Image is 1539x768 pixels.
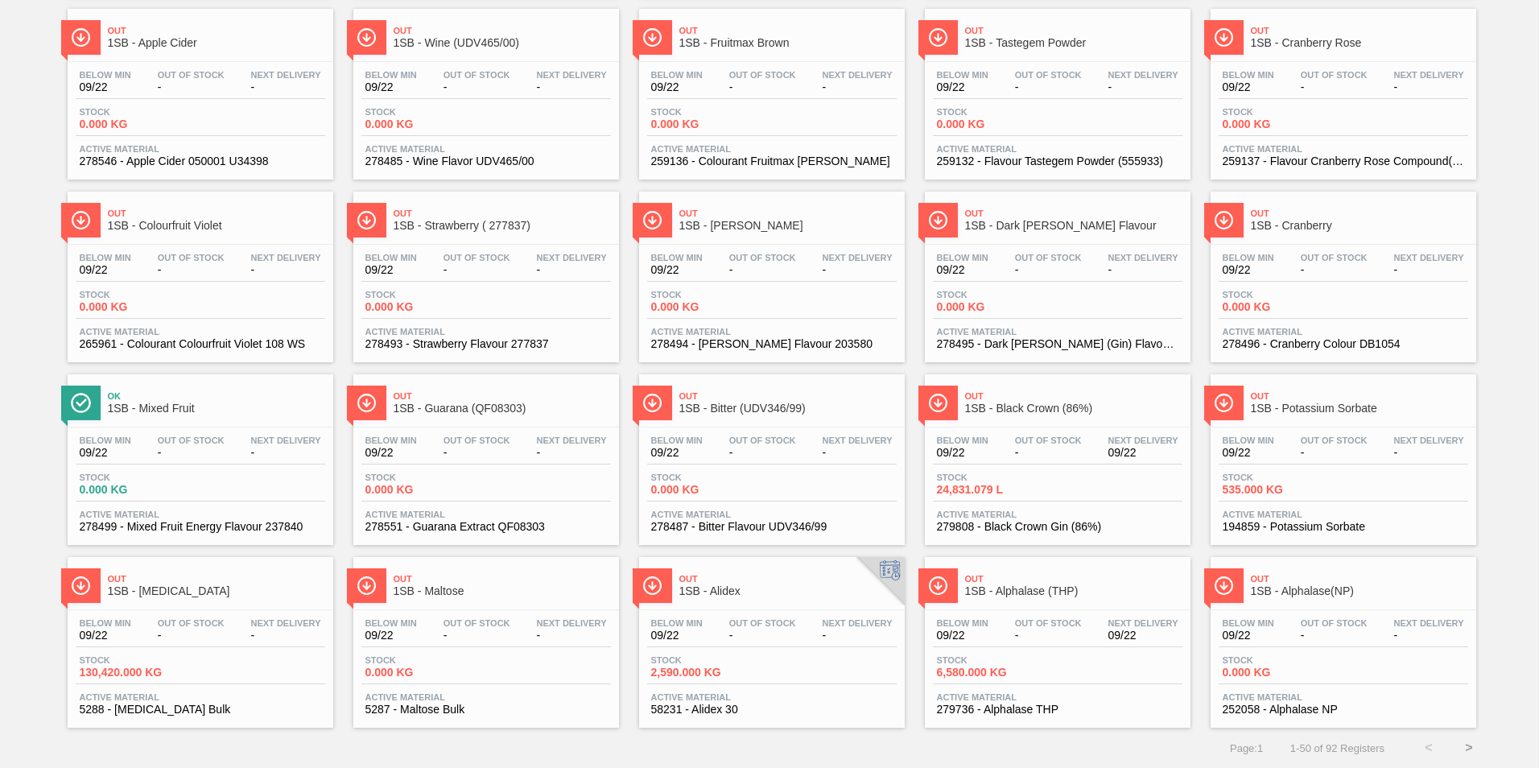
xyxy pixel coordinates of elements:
span: - [251,447,321,459]
span: 278493 - Strawberry Flavour 277837 [365,338,607,350]
span: 09/22 [651,264,703,276]
span: Below Min [651,253,703,262]
span: - [1394,81,1464,93]
span: Out Of Stock [444,70,510,80]
span: Next Delivery [1394,70,1464,80]
span: 1SB - Strawberry ( 277837) [394,220,611,232]
img: Ícone [71,27,91,47]
img: Ícone [642,210,662,230]
span: 09/22 [1223,264,1274,276]
span: Next Delivery [537,436,607,445]
span: Stock [651,290,764,299]
span: - [729,447,796,459]
span: 0.000 KG [651,484,764,496]
span: Next Delivery [1108,436,1178,445]
span: - [1015,447,1082,459]
span: Stock [1223,655,1335,665]
span: Active Material [365,327,607,337]
span: Active Material [80,327,321,337]
span: Below Min [937,253,988,262]
span: 278487 - Bitter Flavour UDV346/99 [651,521,893,533]
span: 130,420.000 KG [80,667,192,679]
img: Ícone [642,393,662,413]
span: Out Of Stock [158,618,225,628]
span: Active Material [937,144,1178,154]
span: - [1015,630,1082,642]
span: Stock [937,107,1050,117]
span: Next Delivery [823,436,893,445]
span: 58231 - Alidex 30 [651,704,893,716]
span: Out Of Stock [444,618,510,628]
span: 1SB - Black Crown (86%) [965,403,1182,415]
span: Stock [365,473,478,482]
span: Stock [365,290,478,299]
span: Out Of Stock [1015,436,1082,445]
a: ÍconeOut1SB - CranberryBelow Min09/22Out Of Stock-Next Delivery-Stock0.000 KGActive Material27849... [1199,180,1484,362]
span: Out [108,26,325,35]
span: - [1394,264,1464,276]
span: 09/22 [651,81,703,93]
span: Next Delivery [537,70,607,80]
a: ÍconeOut1SB - Dark [PERSON_NAME] FlavourBelow Min09/22Out Of Stock-Next Delivery-Stock0.000 KGAct... [913,180,1199,362]
span: Next Delivery [823,70,893,80]
span: Below Min [937,70,988,80]
span: Ok [108,391,325,401]
span: Out Of Stock [729,618,796,628]
span: Out [1251,26,1468,35]
span: 1SB - Bitter (UDV346/99) [679,403,897,415]
span: 09/22 [1223,81,1274,93]
span: - [158,264,225,276]
span: 278495 - Dark Berry (Gin) Flavour 793677 [937,338,1178,350]
span: Below Min [1223,70,1274,80]
span: - [158,630,225,642]
span: 278551 - Guarana Extract QF08303 [365,521,607,533]
img: Ícone [928,576,948,596]
a: ÍconeOut1SB - AlidexBelow Min09/22Out Of Stock-Next Delivery-Stock2,590.000 KGActive Material5823... [627,545,913,728]
span: - [823,264,893,276]
span: - [823,81,893,93]
span: 0.000 KG [80,484,192,496]
span: 5288 - Dextrose Bulk [80,704,321,716]
span: 09/22 [80,81,131,93]
span: Active Material [937,327,1178,337]
span: 09/22 [1108,630,1178,642]
span: Below Min [1223,436,1274,445]
img: Ícone [357,576,377,596]
span: Below Min [80,618,131,628]
span: 278494 - Rasberry Flavour 203580 [651,338,893,350]
span: 1SB - Potassium Sorbate [1251,403,1468,415]
span: 0.000 KG [365,667,478,679]
span: 194859 - Potassium Sorbate [1223,521,1464,533]
a: ÍconeOut1SB - Strawberry ( 277837)Below Min09/22Out Of Stock-Next Delivery-Stock0.000 KGActive Ma... [341,180,627,362]
span: Next Delivery [1108,70,1178,80]
a: ÍconeOut1SB - Alphalase(NP)Below Min09/22Out Of Stock-Next Delivery-Stock0.000 KGActive Material2... [1199,545,1484,728]
span: Stock [365,655,478,665]
span: 259132 - Flavour Tastegem Powder (555933) [937,155,1178,167]
span: Out [394,26,611,35]
span: Below Min [365,618,417,628]
span: - [1108,264,1178,276]
span: 265961 - Colourant Colourfruit Violet 108 WS [80,338,321,350]
span: 09/22 [365,630,417,642]
span: - [1301,81,1368,93]
span: - [1015,81,1082,93]
span: 6,580.000 KG [937,667,1050,679]
img: Ícone [71,393,91,413]
span: Active Material [651,144,893,154]
a: ÍconeOut1SB - Guarana (QF08303)Below Min09/22Out Of Stock-Next Delivery-Stock0.000 KGActive Mater... [341,362,627,545]
span: Out Of Stock [729,436,796,445]
span: Active Material [651,692,893,702]
span: Next Delivery [537,618,607,628]
span: Stock [937,290,1050,299]
span: 09/22 [80,264,131,276]
span: 0.000 KG [1223,667,1335,679]
img: Ícone [1214,576,1234,596]
span: Below Min [937,618,988,628]
span: 1SB - Cranberry [1251,220,1468,232]
span: Out [965,26,1182,35]
span: 1 - 50 of 92 Registers [1287,742,1384,754]
span: Active Material [1223,692,1464,702]
a: ÍconeOut1SB - MaltoseBelow Min09/22Out Of Stock-Next Delivery-Stock0.000 KGActive Material5287 - ... [341,545,627,728]
a: ÍconeOut1SB - Potassium SorbateBelow Min09/22Out Of Stock-Next Delivery-Stock535.000 KGActive Mat... [1199,362,1484,545]
span: Active Material [80,144,321,154]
